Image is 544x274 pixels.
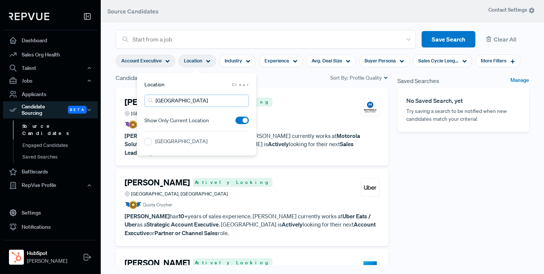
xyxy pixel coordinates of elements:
span: [GEOGRAPHIC_DATA], [GEOGRAPHIC_DATA] [131,190,228,197]
span: Account Executive [121,57,162,64]
strong: Actively [268,140,289,148]
strong: Sales Leadership [125,140,354,156]
span: Actively Looking [193,178,272,187]
strong: [PERSON_NAME] [125,132,170,139]
span: Beta [68,106,87,114]
strong: Strategic Account Executive [147,221,219,228]
span: Industry [225,57,242,64]
a: Dashboard [3,33,98,47]
button: RepVue Profile [3,179,98,192]
a: Saved Searches [13,151,108,163]
label: [GEOGRAPHIC_DATA] [155,138,207,145]
h6: No Saved Search, yet [406,97,520,104]
span: Contact Settings [488,6,535,14]
span: Location [144,81,165,89]
span: Location [184,57,202,64]
strong: Account Executive [125,221,376,237]
span: [GEOGRAPHIC_DATA], [GEOGRAPHIC_DATA] [131,110,228,117]
a: Manage [510,76,529,85]
img: Motorola Solutions [363,101,377,114]
span: More Filters [481,57,506,64]
a: Settings [3,206,98,220]
img: Quota Badge [125,201,141,209]
button: Jobs [3,74,98,87]
span: Source Candidates [107,7,159,15]
strong: HubSpot [27,249,67,257]
span: Sales Cycle Length [418,57,459,64]
img: President Badge [125,120,141,129]
span: Actively Looking [193,258,272,267]
button: Candidate Sourcing Beta [3,101,98,118]
span: Profile Quality [350,74,382,82]
a: Engaged Candidates [13,139,108,151]
strong: Partner or Channel Sales [154,229,218,237]
span: Quota Crusher [143,201,172,208]
span: Clear [232,82,249,87]
img: RepVue [9,13,49,20]
p: Try saving a search to be notified when new candidates match your criteria! [406,107,520,123]
a: Applicants [3,87,98,101]
span: Buyer Persona [365,57,396,64]
strong: [PERSON_NAME] [125,212,170,220]
div: Candidate Sourcing [3,101,98,118]
input: Search locations [144,95,249,107]
a: HubSpotHubSpot[PERSON_NAME] [3,240,98,268]
h4: [PERSON_NAME] [125,97,190,107]
span: Saved Searches [397,76,439,85]
h4: [PERSON_NAME] [125,178,190,187]
img: HubSpot [10,251,22,263]
button: Talent [3,62,98,74]
a: Battlecards [3,165,98,179]
div: Sort By: [330,74,388,82]
a: Notifications [3,220,98,234]
span: Avg. Deal Size [312,57,342,64]
h4: [PERSON_NAME] [125,258,190,268]
a: Sales Org Health [3,47,98,62]
strong: 10+ [178,212,188,220]
button: Clear All [481,31,529,48]
button: Save Search [422,31,475,48]
img: Uber Eats / Uber [363,181,377,194]
span: [PERSON_NAME] [27,257,67,265]
a: Source Candidates [13,120,108,139]
strong: Actively [282,221,303,228]
span: Experience [265,57,289,64]
p: has years of sales experience. [PERSON_NAME] currently works at as an . [PERSON_NAME] is looking ... [125,132,379,157]
span: Show Only Current Location [144,117,209,124]
span: Candidates [116,73,146,82]
p: has years of sales experience. [PERSON_NAME] currently works at as a . [GEOGRAPHIC_DATA] is looki... [125,212,379,237]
